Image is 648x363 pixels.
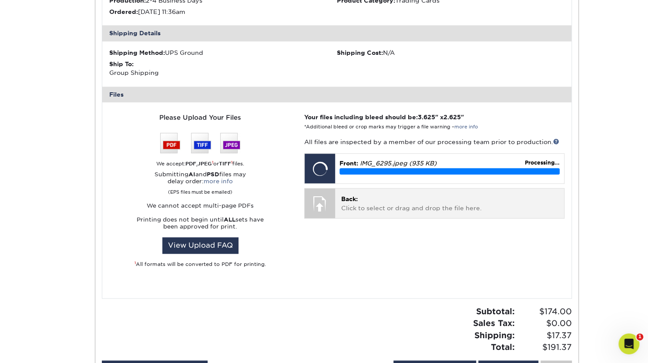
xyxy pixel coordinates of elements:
strong: Total: [491,342,515,352]
div: Shipping Details [102,25,571,41]
a: more info [204,178,233,185]
sup: 1 [134,261,136,265]
a: View Upload FAQ [162,237,238,254]
span: $191.37 [517,341,572,353]
strong: Shipping: [474,330,515,340]
sup: 1 [212,160,213,165]
div: All formats will be converted to PDF for printing. [109,261,291,268]
strong: ALL [224,216,235,223]
strong: Shipping Method: [109,49,165,56]
strong: TIFF [219,161,231,167]
sup: 1 [231,160,232,165]
strong: Shipping Cost: [337,49,383,56]
li: [DATE] 11:36am [109,7,337,16]
strong: AI [188,171,195,178]
iframe: Intercom live chat [618,333,639,354]
span: 3.625 [418,114,435,121]
div: Please Upload Your Files [109,113,291,122]
small: (EPS files must be emailed) [168,185,232,195]
div: Files [102,87,571,102]
span: $17.37 [517,329,572,342]
div: UPS Ground [109,48,337,57]
strong: Ordered: [109,8,138,15]
strong: Sales Tax: [473,318,515,328]
div: Group Shipping [109,60,337,77]
strong: Ship To: [109,60,134,67]
div: We accept: , or files. [109,160,291,168]
span: 1 [636,333,643,340]
em: IMG_6295.jpeg (935 KB) [360,160,436,167]
strong: PSD [207,171,219,178]
span: Front: [339,160,358,167]
strong: Your files including bleed should be: " x " [304,114,464,121]
p: Printing does not begin until sets have been approved for print. [109,216,291,230]
p: All files are inspected by a member of our processing team prior to production. [304,138,564,146]
small: *Additional bleed or crop marks may trigger a file warning – [304,124,478,130]
span: $174.00 [517,306,572,318]
a: more info [454,124,478,130]
p: Click to select or drag and drop the file here. [341,195,557,212]
p: We cannot accept multi-page PDFs [109,202,291,209]
span: Back: [341,195,358,202]
span: $0.00 [517,317,572,329]
strong: PDF [185,161,196,167]
img: We accept: PSD, TIFF, or JPEG (JPG) [160,133,240,153]
strong: Subtotal: [476,306,515,316]
strong: JPEG [198,161,212,167]
div: N/A [337,48,564,57]
span: 2.625 [443,114,461,121]
p: Submitting and files may delay order: [109,171,291,195]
